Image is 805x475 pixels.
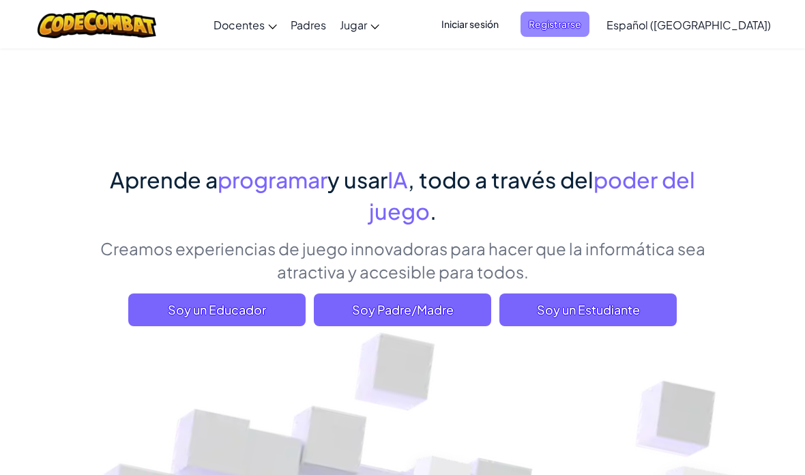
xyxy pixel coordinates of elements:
[387,166,408,193] span: IA
[600,6,778,43] a: Español ([GEOGRAPHIC_DATA])
[82,237,723,283] p: Creamos experiencias de juego innovadoras para hacer que la informática sea atractiva y accesible...
[521,12,589,37] button: Registrarse
[284,6,333,43] a: Padres
[327,166,387,193] span: y usar
[340,18,367,32] span: Jugar
[408,166,594,193] span: , todo a través del
[218,166,327,193] span: programar
[38,10,157,38] img: CodeCombat logo
[207,6,284,43] a: Docentes
[333,6,386,43] a: Jugar
[314,293,491,326] a: Soy Padre/Madre
[499,293,677,326] button: Soy un Estudiante
[128,293,306,326] a: Soy un Educador
[430,197,437,225] span: .
[606,18,771,32] span: Español ([GEOGRAPHIC_DATA])
[214,18,265,32] span: Docentes
[433,12,507,37] button: Iniciar sesión
[110,166,218,193] span: Aprende a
